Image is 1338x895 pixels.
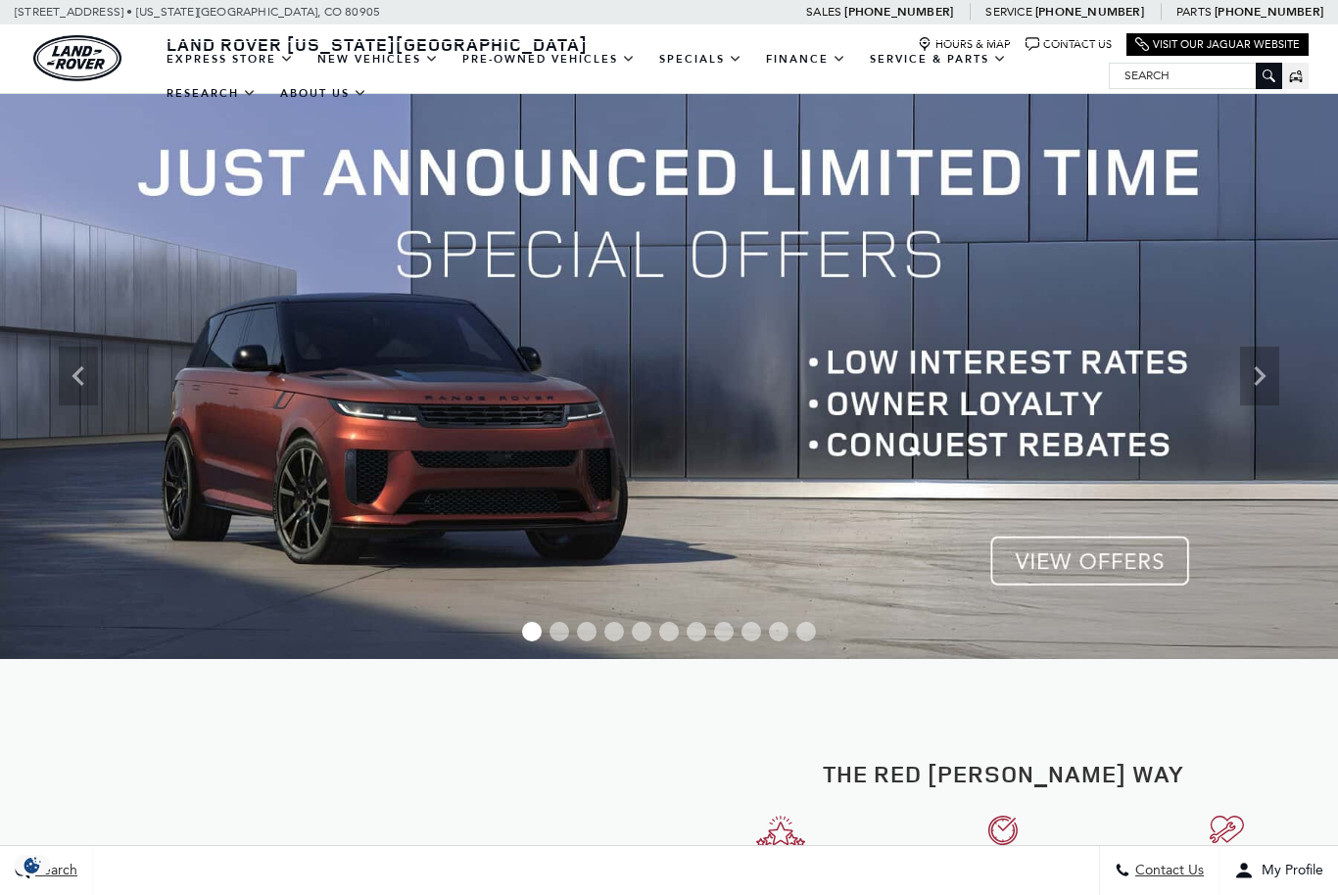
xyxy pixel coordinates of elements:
a: Service & Parts [858,42,1019,76]
a: Specials [647,42,754,76]
a: [STREET_ADDRESS] • [US_STATE][GEOGRAPHIC_DATA], CO 80905 [15,5,380,19]
span: Go to slide 2 [550,622,569,641]
a: Contact Us [1026,37,1112,52]
span: Go to slide 9 [741,622,761,641]
span: Go to slide 1 [522,622,542,641]
span: Go to slide 7 [687,622,706,641]
a: [PHONE_NUMBER] [1215,4,1323,20]
button: Open user profile menu [1219,846,1338,895]
a: Visit Our Jaguar Website [1135,37,1300,52]
h2: The Red [PERSON_NAME] Way [684,761,1323,786]
nav: Main Navigation [155,42,1109,111]
a: About Us [268,76,379,111]
a: land-rover [33,35,121,81]
a: [PHONE_NUMBER] [844,4,953,20]
span: Parts [1176,5,1212,19]
input: Search [1110,64,1281,87]
div: Previous [59,347,98,405]
span: Go to slide 3 [577,622,597,641]
span: Go to slide 11 [796,622,816,641]
a: [PHONE_NUMBER] [1035,4,1144,20]
img: Opt-Out Icon [10,855,55,875]
a: Research [155,76,268,111]
span: Contact Us [1130,863,1204,879]
span: Sales [806,5,841,19]
span: My Profile [1254,863,1323,879]
a: Finance [754,42,858,76]
a: Pre-Owned Vehicles [451,42,647,76]
section: Click to Open Cookie Consent Modal [10,855,55,875]
span: Go to slide 4 [604,622,624,641]
span: Service [985,5,1031,19]
span: Go to slide 8 [714,622,734,641]
a: EXPRESS STORE [155,42,306,76]
a: Hours & Map [918,37,1011,52]
span: Go to slide 10 [769,622,788,641]
span: Go to slide 6 [659,622,679,641]
div: Next [1240,347,1279,405]
span: Go to slide 5 [632,622,651,641]
span: Land Rover [US_STATE][GEOGRAPHIC_DATA] [167,32,588,56]
a: Land Rover [US_STATE][GEOGRAPHIC_DATA] [155,32,599,56]
a: New Vehicles [306,42,451,76]
img: Land Rover [33,35,121,81]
